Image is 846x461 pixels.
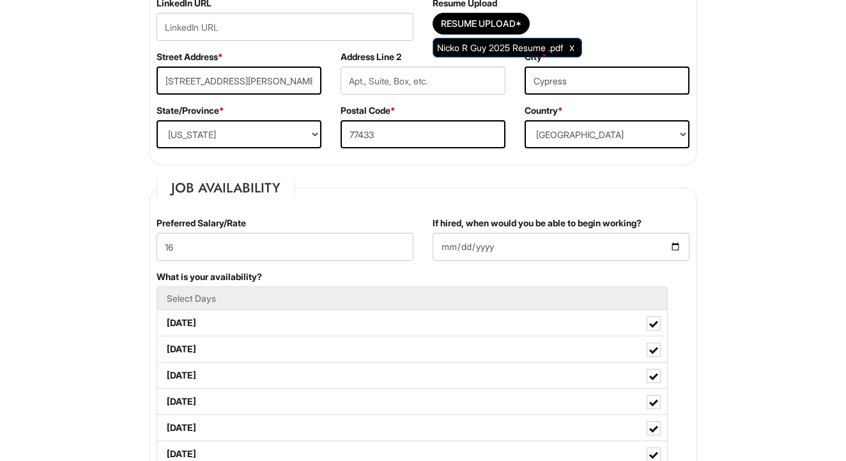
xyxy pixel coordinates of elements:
[157,51,223,63] label: Street Address
[525,51,547,63] label: City
[157,389,667,414] label: [DATE]
[525,120,689,148] select: Country
[157,178,295,198] legend: Job Availability
[341,120,505,148] input: Postal Code
[157,270,262,283] label: What is your availability?
[157,363,667,388] label: [DATE]
[157,310,667,336] label: [DATE]
[341,104,396,117] label: Postal Code
[157,336,667,362] label: [DATE]
[525,104,563,117] label: Country
[157,13,413,41] input: LinkedIn URL
[157,66,321,95] input: Street Address
[341,51,401,63] label: Address Line 2
[157,104,224,117] label: State/Province
[566,39,578,56] a: Clear Uploaded File
[437,42,563,53] span: Nicko R Guy 2025 Resume .pdf
[433,217,642,230] label: If hired, when would you be able to begin working?
[433,13,530,35] button: Resume Upload*Resume Upload*
[157,120,321,148] select: State/Province
[341,66,505,95] input: Apt., Suite, Box, etc.
[157,217,246,230] label: Preferred Salary/Rate
[157,233,413,261] input: Preferred Salary/Rate
[525,66,689,95] input: City
[167,293,658,303] h5: Select Days
[157,415,667,441] label: [DATE]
